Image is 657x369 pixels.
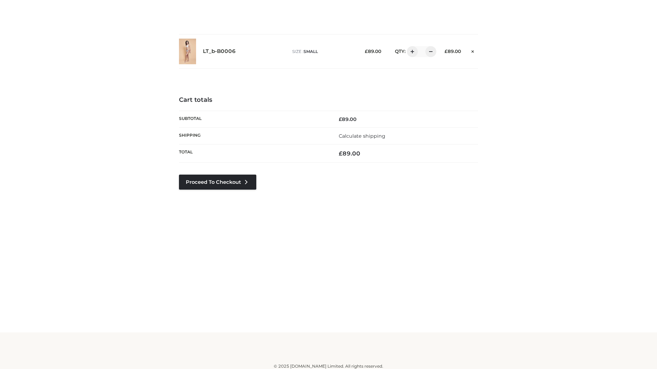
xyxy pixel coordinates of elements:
p: size : [292,49,354,55]
a: Remove this item [468,46,478,55]
span: £ [339,116,342,122]
img: LT_b-B0006 - SMALL [179,39,196,64]
bdi: 89.00 [339,150,360,157]
h4: Cart totals [179,96,478,104]
bdi: 89.00 [339,116,357,122]
span: £ [365,49,368,54]
th: Subtotal [179,111,328,127]
th: Shipping [179,127,328,144]
th: Total [179,145,328,163]
span: £ [339,150,343,157]
span: £ [445,49,448,54]
span: SMALL [304,49,318,54]
a: LT_b-B0006 [203,48,236,55]
bdi: 89.00 [445,49,461,54]
bdi: 89.00 [365,49,381,54]
div: QTY: [388,46,434,57]
a: Calculate shipping [339,133,385,139]
a: Proceed to Checkout [179,175,256,190]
